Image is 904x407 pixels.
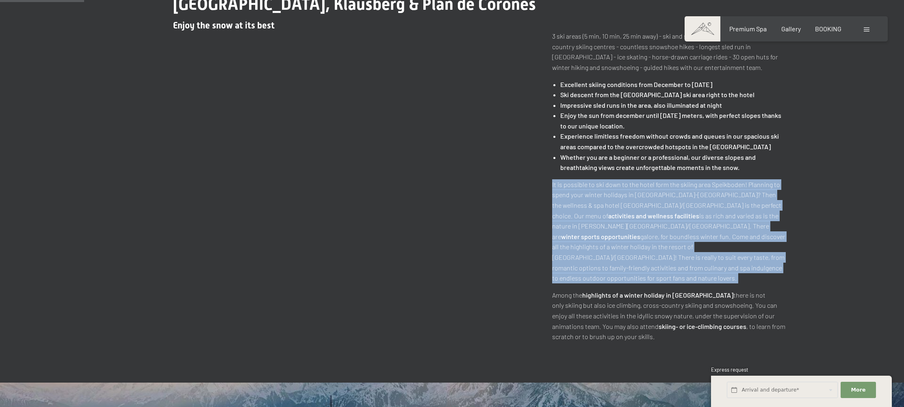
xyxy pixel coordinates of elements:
a: Gallery [781,25,801,33]
span: Express request [711,366,748,373]
strong: winter sports opportunities [561,233,640,240]
strong: activities and wellness facilities [608,212,699,220]
strong: highlights of a winter holiday in [GEOGRAPHIC_DATA] [582,291,733,299]
strong: Whether you are a beginner or a professional, our diverse slopes and breathtaking views create un... [560,153,756,172]
strong: Ski descent from the [GEOGRAPHIC_DATA] ski area right to the hotel [560,91,754,98]
strong: Excellent skiing conditions from December to [DATE] [560,81,712,88]
span: Enjoy the snow at its best [173,20,275,30]
p: Among the there is not only skiing but also ice climbing, cross-country skiing and snowshoeing. Y... [552,290,785,342]
p: 3 ski areas (5 min, 10 min, 25 min away) - ski and sled run to the hotel - 3 cross-country skiing... [552,31,785,72]
p: It is possible to ski down to the hotel form the skiing area Speikboden! Planning to spend your w... [552,179,785,283]
strong: skiing- or ice-climbing courses [659,322,746,330]
a: Premium Spa [729,25,767,33]
a: BOOKING [815,25,841,33]
button: More [841,382,876,398]
strong: Impressive sled runs in the area, also illuminated at night [560,101,722,109]
span: More [851,386,866,394]
strong: Experience limitless freedom without crowds and queues in our spacious ski areas compared to the ... [560,132,779,150]
strong: Enjoy the sun from december until [DATE] meters, with perfect slopes thanks to our unique location. [560,111,781,130]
